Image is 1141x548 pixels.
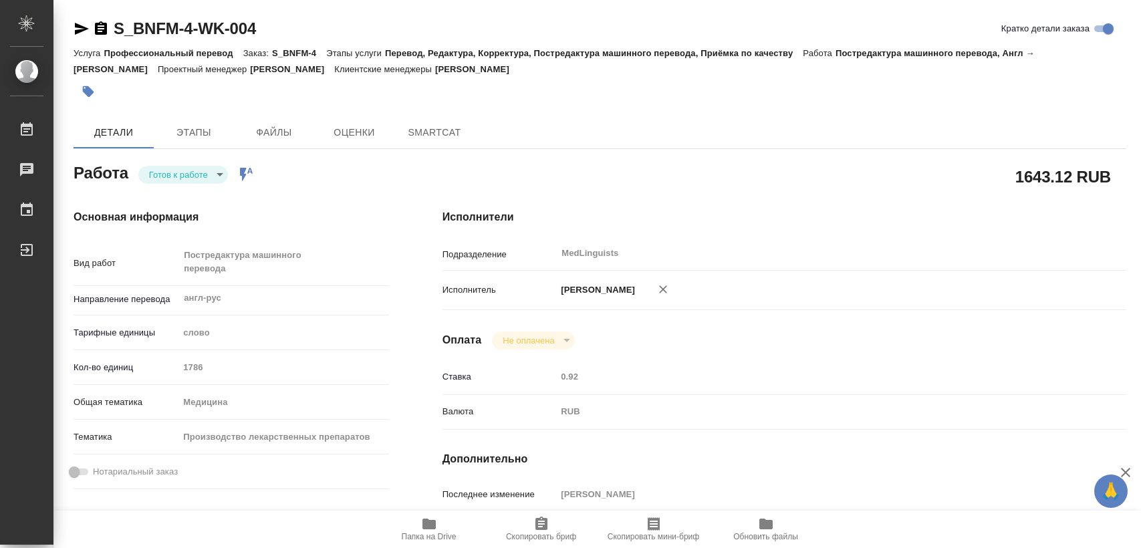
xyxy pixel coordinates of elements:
h4: Основная информация [74,209,389,225]
div: Производство лекарственных препаратов [178,426,388,448]
span: Детали [82,124,146,141]
p: Общая тематика [74,396,178,409]
button: Папка на Drive [373,511,485,548]
p: Исполнитель [442,283,557,297]
p: Перевод, Редактура, Корректура, Постредактура машинного перевода, Приёмка по качеству [385,48,803,58]
p: Работа [803,48,836,58]
button: Не оплачена [499,335,558,346]
button: Скопировать ссылку для ЯМессенджера [74,21,90,37]
p: Направление перевода [74,293,178,306]
p: Профессиональный перевод [104,48,243,58]
span: SmartCat [402,124,467,141]
p: Тематика [74,430,178,444]
div: Готов к работе [492,331,574,350]
h4: Дополнительно [442,451,1126,467]
p: [PERSON_NAME] [435,64,519,74]
span: Обновить файлы [733,532,798,541]
p: Заказ: [243,48,272,58]
div: Готов к работе [138,166,228,184]
h4: Оплата [442,332,482,348]
p: Подразделение [442,248,557,261]
span: Этапы [162,124,226,141]
p: Услуга [74,48,104,58]
span: Папка на Drive [402,532,457,541]
span: Нотариальный заказ [93,465,178,478]
button: Добавить тэг [74,77,103,106]
h2: 1643.12 RUB [1015,165,1111,188]
button: Готов к работе [145,169,212,180]
h4: Исполнители [442,209,1126,225]
button: 🙏 [1094,474,1128,508]
p: Вид работ [74,257,178,270]
span: Оценки [322,124,386,141]
button: Обновить файлы [710,511,822,548]
p: Клиентские менеджеры [334,64,435,74]
button: Удалить исполнителя [648,275,678,304]
span: Файлы [242,124,306,141]
input: Пустое поле [556,485,1069,504]
p: Ставка [442,370,557,384]
div: слово [178,321,388,344]
button: Скопировать ссылку [93,21,109,37]
div: RUB [556,400,1069,423]
input: Пустое поле [178,358,388,377]
p: Кол-во единиц [74,361,178,374]
button: Скопировать бриф [485,511,598,548]
p: [PERSON_NAME] [556,283,635,297]
h2: Работа [74,160,128,184]
div: Медицина [178,391,388,414]
a: S_BNFM-4-WK-004 [114,19,256,37]
p: S_BNFM-4 [272,48,326,58]
span: 🙏 [1100,477,1122,505]
button: Скопировать мини-бриф [598,511,710,548]
p: Этапы услуги [326,48,385,58]
span: Скопировать бриф [506,532,576,541]
input: Пустое поле [556,367,1069,386]
p: Валюта [442,405,557,418]
p: Последнее изменение [442,488,557,501]
p: [PERSON_NAME] [250,64,334,74]
span: Скопировать мини-бриф [608,532,699,541]
p: Тарифные единицы [74,326,178,339]
p: Проектный менеджер [158,64,250,74]
span: Кратко детали заказа [1001,22,1090,35]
